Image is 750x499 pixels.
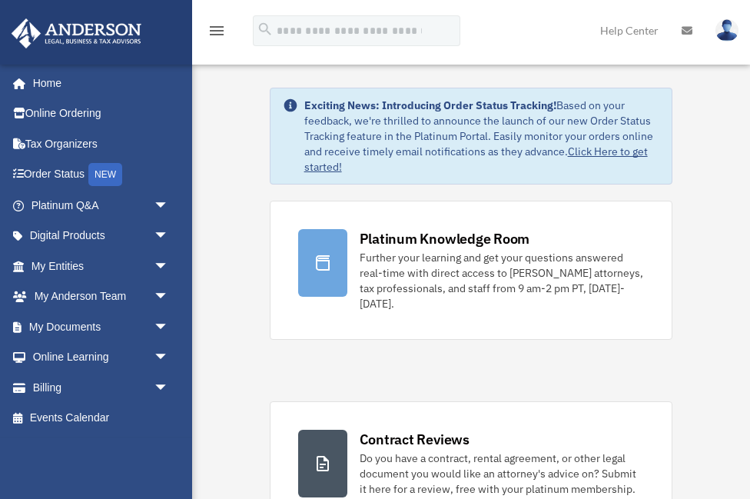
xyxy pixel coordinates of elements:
span: arrow_drop_down [154,221,184,252]
a: Events Calendar [11,403,192,434]
i: search [257,21,274,38]
a: Platinum Q&Aarrow_drop_down [11,190,192,221]
span: arrow_drop_down [154,251,184,282]
div: Do you have a contract, rental agreement, or other legal document you would like an attorney's ad... [360,451,645,497]
img: User Pic [715,19,738,42]
a: Platinum Knowledge Room Further your learning and get your questions answered real-time with dire... [270,201,673,340]
a: Home [11,68,184,98]
a: menu [207,27,226,40]
a: Online Learningarrow_drop_down [11,342,192,373]
span: arrow_drop_down [154,190,184,221]
a: Online Ordering [11,98,192,129]
i: menu [207,22,226,40]
a: Click Here to get started! [304,145,648,174]
a: My Entitiesarrow_drop_down [11,251,192,281]
a: Billingarrow_drop_down [11,372,192,403]
span: arrow_drop_down [154,281,184,313]
a: Tax Organizers [11,128,192,159]
div: Based on your feedback, we're thrilled to announce the launch of our new Order Status Tracking fe... [304,98,660,175]
div: Contract Reviews [360,430,470,449]
span: arrow_drop_down [154,311,184,343]
div: NEW [88,163,122,186]
span: arrow_drop_down [154,372,184,404]
img: Anderson Advisors Platinum Portal [7,18,146,48]
span: arrow_drop_down [154,342,184,374]
div: Platinum Knowledge Room [360,229,530,248]
a: My Documentsarrow_drop_down [11,311,192,342]
strong: Exciting News: Introducing Order Status Tracking! [304,98,556,112]
div: Further your learning and get your questions answered real-time with direct access to [PERSON_NAM... [360,250,645,311]
a: Order StatusNEW [11,159,192,191]
a: My Anderson Teamarrow_drop_down [11,281,192,312]
a: Digital Productsarrow_drop_down [11,221,192,251]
